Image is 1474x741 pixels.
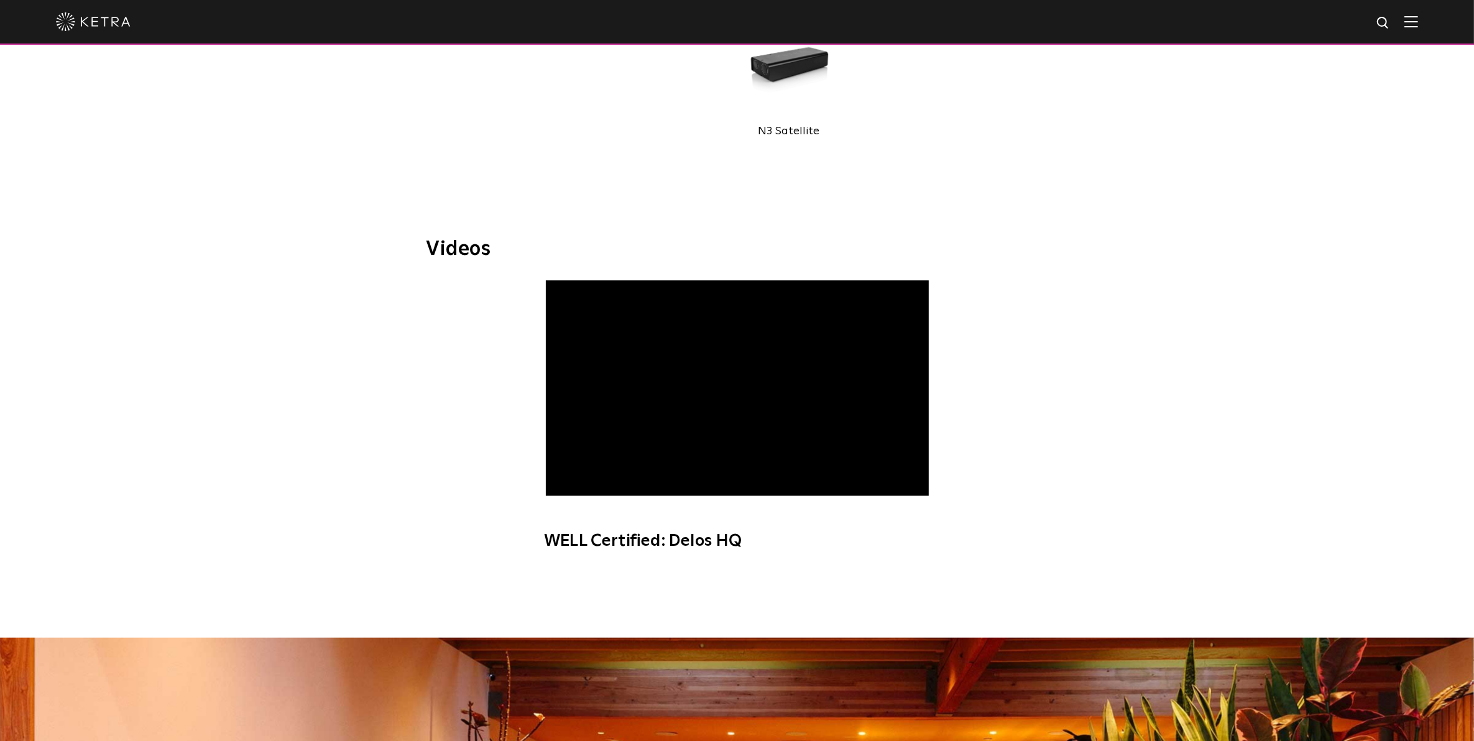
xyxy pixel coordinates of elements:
img: n3-img@2x [742,14,836,119]
img: Hamburger%20Nav.svg [1404,16,1418,27]
a: n3-img@2x N3 Satellite [742,14,836,140]
img: search icon [1376,16,1391,31]
label: N3 Satellite [758,126,819,137]
h3: Videos [426,239,1048,259]
img: ketra-logo-2019-white [56,12,131,31]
